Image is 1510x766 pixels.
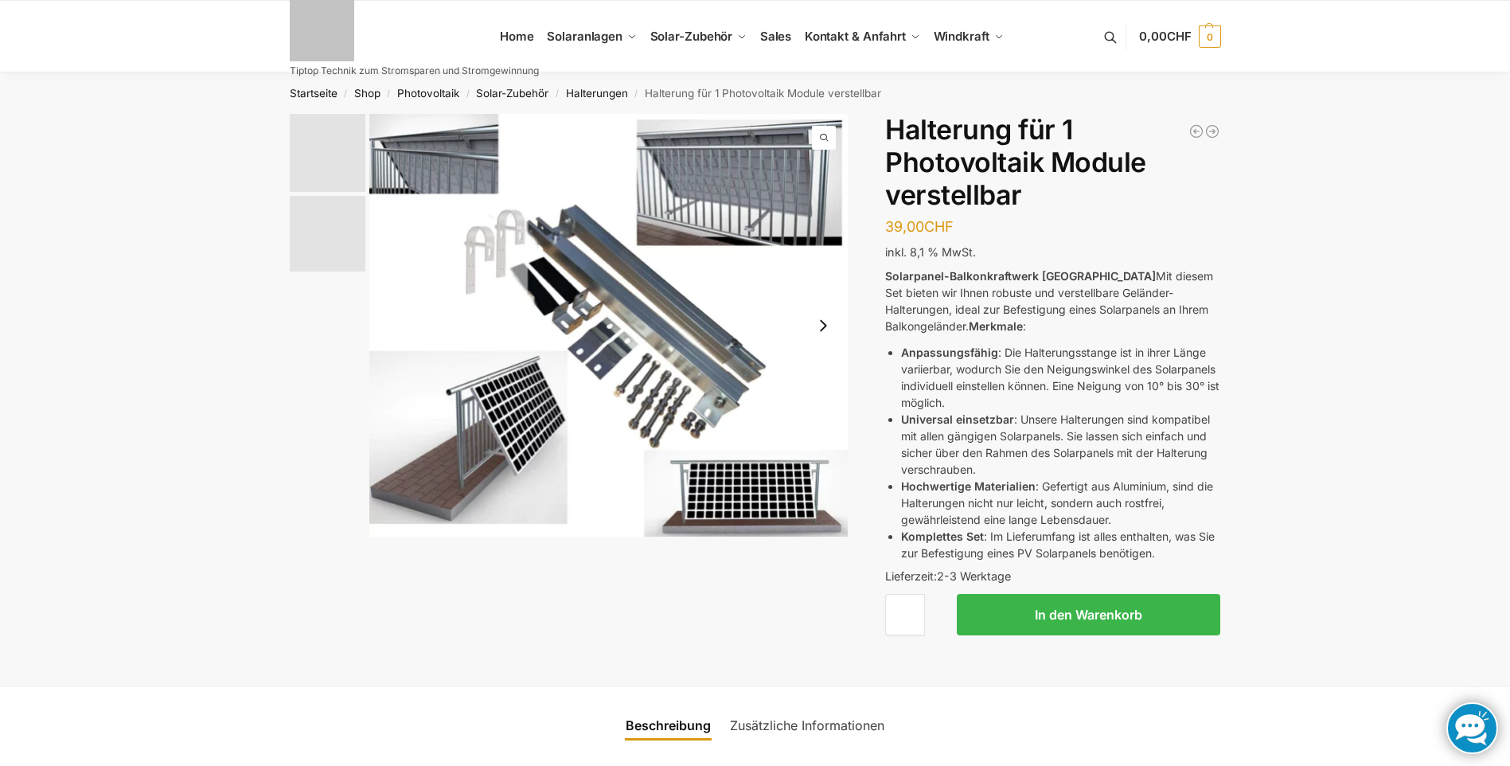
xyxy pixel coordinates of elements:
[369,114,849,537] img: Aufstaenderung-Balkonkraftwerk_713x
[901,528,1220,561] li: : Im Lieferumfang ist alles enthalten, was Sie zur Befestigung eines PV Solarpanels benötigen.
[720,706,894,745] a: Zusätzliche Informationen
[885,269,1156,283] strong: Solarpanel-Balkonkraftwerk [GEOGRAPHIC_DATA]
[901,479,1036,493] strong: Hochwertige Materialien
[290,196,365,272] img: Halterung-Balkonkraftwerk
[969,319,1023,333] strong: Merkmale
[650,29,733,44] span: Solar-Zubehör
[476,87,548,100] a: Solar-Zubehör
[885,594,925,635] input: Produktmenge
[927,1,1010,72] a: Windkraft
[885,218,954,235] bdi: 39,00
[885,114,1220,211] h1: Halterung für 1 Photovoltaik Module verstellbar
[957,594,1220,635] button: In den Warenkorb
[548,88,565,100] span: /
[901,478,1220,528] li: : Gefertigt aus Aluminium, sind die Halterungen nicht nur leicht, sondern auch rostfrei, gewährle...
[380,88,397,100] span: /
[369,114,849,537] a: Aufstaenderung Balkonkraftwerk 713xAufstaenderung
[901,530,984,543] strong: Komplettes Set
[1139,29,1191,44] span: 0,00
[1199,25,1221,48] span: 0
[1139,13,1220,61] a: 0,00CHF 0
[1167,29,1192,44] span: CHF
[937,569,1011,583] span: 2-3 Werktage
[338,88,354,100] span: /
[566,87,628,100] a: Halterungen
[760,29,792,44] span: Sales
[798,1,927,72] a: Kontakt & Anfahrt
[540,1,643,72] a: Solaranlagen
[885,245,976,259] span: inkl. 8,1 % MwSt.
[616,706,720,745] a: Beschreibung
[261,72,1249,114] nav: Breadcrumb
[459,88,476,100] span: /
[628,88,645,100] span: /
[290,66,539,76] p: Tiptop Technik zum Stromsparen und Stromgewinnung
[901,411,1220,478] li: : Unsere Halterungen sind kompatibel mit allen gängigen Solarpanels. Sie lassen sich einfach und ...
[806,309,840,342] button: Next slide
[290,87,338,100] a: Startseite
[1204,123,1220,139] a: Halterung für 2 Photovoltaikmodule verstellbar
[885,268,1220,334] p: Mit diesem Set bieten wir Ihnen robuste und verstellbare Geländer-Halterungen, ideal zur Befestig...
[901,412,1014,426] strong: Universal einsetzbar
[901,344,1220,411] li: : Die Halterungsstange ist in ihrer Länge variierbar, wodurch Sie den Neigungswinkel des Solarpan...
[934,29,989,44] span: Windkraft
[901,346,998,359] strong: Anpassungsfähig
[924,218,954,235] span: CHF
[547,29,622,44] span: Solaranlagen
[354,87,380,100] a: Shop
[1188,123,1204,139] a: Universal Halterung für Balkon, Wand, Dach
[805,29,906,44] span: Kontakt & Anfahrt
[290,114,365,192] img: Aufstaenderung-Balkonkraftwerk_713x
[885,569,1011,583] span: Lieferzeit:
[643,1,753,72] a: Solar-Zubehör
[397,87,459,100] a: Photovoltaik
[753,1,798,72] a: Sales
